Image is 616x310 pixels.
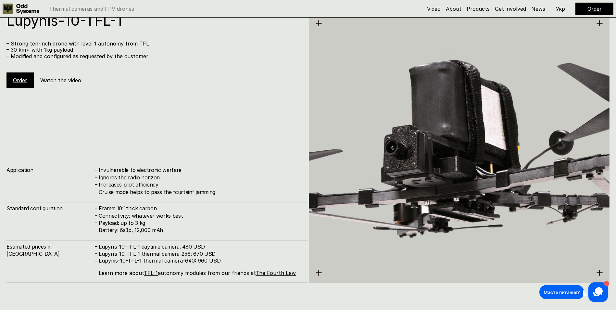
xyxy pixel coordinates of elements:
[95,166,97,173] h4: –
[144,270,158,276] a: TFL-1
[99,250,301,257] h4: Lupynis-10-TFL-1 thermal camera-256: 670 USD
[95,250,97,257] h4: –
[95,204,97,212] h4: –
[6,243,94,258] h4: Estimated prices in [GEOGRAPHIC_DATA]
[40,77,81,84] h5: Watch the video
[99,243,301,250] h4: Lupynis-10-TFL-1 daytime camera: 480 USD
[99,212,301,219] h4: Connectivity: whatever works best
[99,174,301,181] h4: Ignores the radio horizon
[587,6,602,12] a: Order
[95,181,97,188] h4: –
[446,6,461,12] a: About
[99,226,301,234] h4: Battery: 6s3p, 12,000 mAh
[95,212,97,219] h4: –
[95,188,97,195] h4: –
[99,181,301,188] h4: Increases pilot efficiency
[531,6,545,12] a: News
[99,188,301,196] h4: Cruise mode helps to pass the “curtain” jamming
[467,6,490,12] a: Products
[427,6,441,12] a: Video
[495,6,526,12] a: Get involved
[538,281,610,304] iframe: HelpCrunch
[95,243,97,250] h4: –
[13,77,27,84] a: Order
[99,258,301,277] p: Lupynis-10-TFL-1 thermal camera-640: 960 USD Learn more about autonomy modules from our friends at
[99,205,301,212] h4: Frame: 10’’ thick carbon
[556,6,565,11] p: Укр
[95,174,97,181] h4: –
[95,226,97,233] h4: –
[256,270,296,276] a: The Fourth Law
[6,13,301,28] h1: Lupynis-10-TFL-1
[6,47,301,53] p: – 30 km+ with 1kg payload
[6,205,94,212] h4: Standard configuration
[95,219,97,226] h4: –
[6,53,301,59] p: – Modified and configured as requested by the customer
[99,219,301,226] h4: Payload: up to 3 kg
[99,166,301,174] h4: Invulnerable to electronic warfare
[6,166,94,174] h4: Application
[49,6,134,11] p: Thermal cameras and FPV drones
[6,41,301,47] p: – Strong ten-inch drone with level 1 autonomy from TFL
[95,257,97,264] h4: –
